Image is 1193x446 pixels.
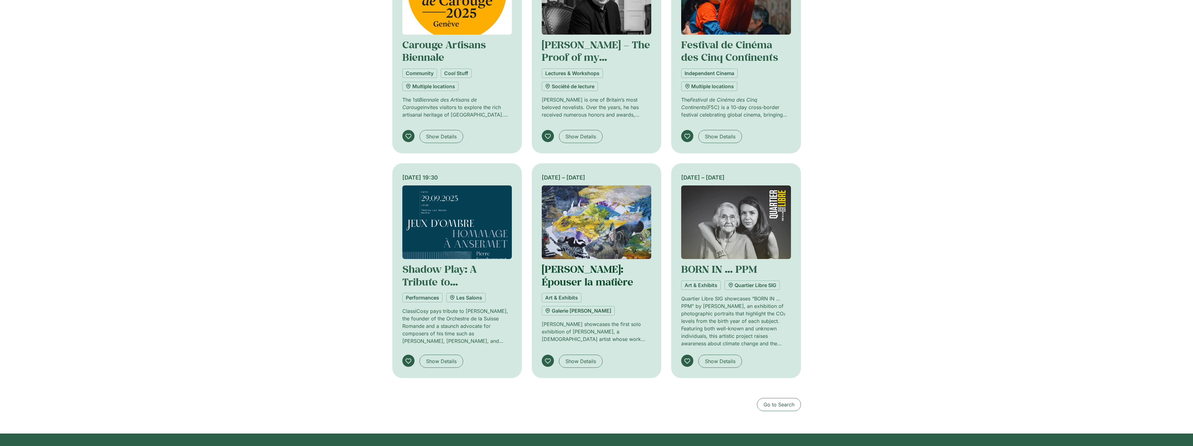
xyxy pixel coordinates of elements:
[419,355,463,368] a: Show Details
[705,357,735,365] span: Show Details
[402,262,481,301] a: Shadow Play: A Tribute to [PERSON_NAME]
[402,97,477,110] em: Biennale des Artisans de Carouge
[542,185,651,259] img: Coolturalia - Benoît Mazzer: Épouser la matière
[565,133,596,140] span: Show Details
[764,401,794,408] span: Go to Search
[441,69,472,78] a: Cool Stuff
[419,130,463,143] a: Show Details
[402,173,512,182] div: [DATE] 19:30
[681,173,791,182] div: [DATE] – [DATE]
[681,295,791,347] p: Quartier Libre SIG showcases “BORN IN … PPM” by [PERSON_NAME], an exhibition of photographic port...
[402,307,512,345] p: ClassiCosy pays tribute to [PERSON_NAME], the founder of the Orchestre de la Suisse Romande and a...
[698,355,742,368] a: Show Details
[559,130,603,143] a: Show Details
[402,38,486,64] a: Carouge Artisans Biennale
[542,69,603,78] a: Lectures & Workshops
[542,96,651,118] p: [PERSON_NAME] is one of Britain’s most beloved novelists. Over the years, he has received numerou...
[681,38,778,64] a: Festival de Cinéma des Cinq Continents
[681,185,791,259] img: Coolturalia - BORN IN … PPM
[542,82,598,91] a: Société de lecture
[681,96,791,118] p: The (F5C) is a 10-day cross-border festival celebrating global cinema, bringing together 20 inter...
[426,357,457,365] span: Show Details
[402,96,512,118] p: The 1st invites visitors to explore the rich artisanal heritage of [GEOGRAPHIC_DATA]. Local artis...
[542,173,651,182] div: [DATE] – [DATE]
[402,69,437,78] a: Community
[402,293,443,302] a: Performances
[542,38,650,76] a: [PERSON_NAME] – The Proof of my Innocence
[681,97,757,110] em: Festival de Cinéma des Cinq Continents
[705,133,735,140] span: Show Details
[426,133,457,140] span: Show Details
[681,69,738,78] a: Independent Cinema
[446,293,486,302] a: Les Salons
[681,281,721,290] a: Art & Exhibits
[681,262,757,276] a: BORN IN … PPM
[757,398,801,411] a: Go to Search
[698,130,742,143] a: Show Details
[542,320,651,343] p: [PERSON_NAME] showcases the first solo exhibition of [PERSON_NAME], a [DEMOGRAPHIC_DATA] artist w...
[542,306,615,315] a: Galerie [PERSON_NAME]
[402,185,512,259] img: Coolturalia - Jeux d’ombre : Hommage à Ernest Ansermet
[565,357,596,365] span: Show Details
[559,355,603,368] a: Show Details
[542,262,633,288] a: [PERSON_NAME]: Épouser la matière
[542,293,581,302] a: Art & Exhibits
[725,281,780,290] a: Quartier Libre SIG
